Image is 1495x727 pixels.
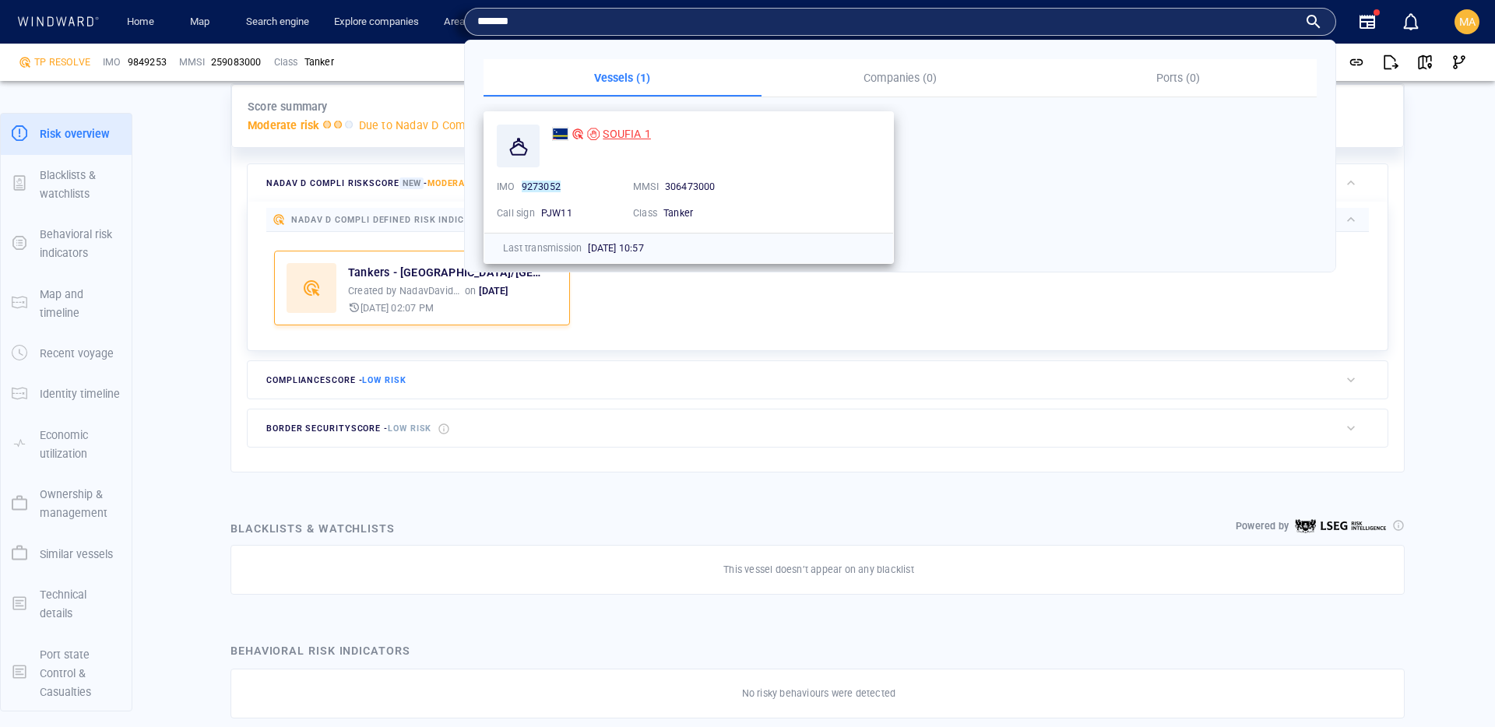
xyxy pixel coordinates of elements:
a: Technical details [1,595,132,610]
p: Due to Nadav D Compli risk score [359,116,529,135]
button: Port state Control & Casualties [1,634,132,713]
button: Similar vessels [1,534,132,574]
button: Area analysis [438,9,510,36]
span: 306473000 [665,181,716,192]
a: Risk overview [1,126,132,141]
p: Port state Control & Casualties [40,645,121,702]
span: Nadav D Compli risk score - [266,177,501,189]
p: Economic utilization [40,426,121,464]
span: 9849253 [128,55,167,69]
button: Behavioral risk indicators [1,214,132,274]
a: Blacklists & watchlists [1,176,132,191]
button: Get link [1339,45,1374,79]
mark: 9273052 [522,181,561,192]
div: Activity timeline [8,16,76,39]
p: Similar vessels [40,545,113,564]
p: [DATE] 02:07 PM [361,301,434,315]
span: Nadav D Compli defined risk indicators [291,215,494,225]
a: Ownership & management [1,496,132,511]
p: Class [633,206,657,220]
a: Explore companies [328,9,425,36]
a: Recent voyage [1,346,132,360]
a: Mapbox logo [213,460,282,478]
div: TP RESOLVE [34,55,90,69]
span: Low risk [362,375,406,385]
a: Similar vessels [1,546,132,560]
div: [DATE] - [DATE] [267,395,334,419]
span: Low risk [388,423,431,434]
a: Home [121,9,160,36]
p: Vessels (1) [493,68,752,87]
div: 259083000 [211,55,262,69]
span: border security score - [266,423,431,434]
a: Map and timeline [1,295,132,310]
div: tooltips.createAOI [1108,56,1134,79]
div: Toggle vessel historical path [1085,56,1108,79]
iframe: Chat [1429,657,1483,715]
button: 13 days[DATE]-[DATE] [216,393,366,420]
span: MA [1459,16,1476,28]
button: Identity timeline [1,374,132,414]
button: Map and timeline [1,274,132,334]
p: NadavDavidson2 [399,284,462,298]
button: Export vessel information [1022,56,1061,79]
div: Notification center [1402,12,1420,31]
button: Home [115,9,165,36]
div: (Still Loading...) [79,16,145,39]
a: Map [184,9,221,36]
a: SOUFIA 1 [552,125,651,143]
p: This vessel doesn’t appear on any blacklist [723,563,914,577]
button: Technical details [1,574,132,634]
span: PJW11 [541,207,572,219]
span: SOUFIA 1 [603,128,651,140]
a: Identity timeline [1,386,132,401]
p: Technical details [40,585,121,623]
button: Ownership & management [1,474,132,534]
p: No risky behaviours were detected [742,687,896,701]
p: Map and timeline [40,285,121,323]
p: Created by on [348,284,508,298]
div: Behavioral risk indicators [230,641,410,660]
p: Last transmission [503,241,582,255]
button: Blacklists & watchlists [1,155,132,215]
a: Economic utilization [1,436,132,451]
p: Moderate risk [248,116,320,135]
button: Risk overview [1,114,132,154]
div: Tankers - US/UK/IL Affiliated [348,263,543,282]
p: MMSI [633,180,659,194]
p: Score summary [248,97,328,116]
div: Compliance Activities [171,16,184,39]
p: Behavioral risk indicators [40,225,121,263]
p: Identity timeline [40,385,120,403]
p: IMO [497,180,515,194]
div: Nadav D Compli defined risk: high risk [572,128,584,140]
button: Export report [1374,45,1408,79]
p: Risk overview [40,125,110,143]
p: Powered by [1236,519,1289,533]
button: MA [1451,6,1483,37]
p: Blacklists & watchlists [40,166,121,204]
p: Call sign [497,206,535,220]
div: Focus on vessel path [1061,56,1085,79]
div: Toggle map information layers [1134,56,1157,79]
span: Moderate risk [427,178,501,188]
p: IMO [103,55,121,69]
p: Class [274,55,298,69]
span: New [399,177,424,189]
p: Tankers - [GEOGRAPHIC_DATA]/[GEOGRAPHIC_DATA]/[GEOGRAPHIC_DATA] Affiliated [348,263,543,282]
div: Nadav D Compli defined risk: moderate risk [19,56,31,68]
button: Visual Link Analysis [1442,45,1476,79]
a: Port state Control & Casualties [1,665,132,680]
a: Search engine [240,9,315,36]
button: View on map [1408,45,1442,79]
p: Recent voyage [40,344,114,363]
button: Recent voyage [1,333,132,374]
span: compliance score - [266,375,406,385]
a: Behavioral risk indicators [1,236,132,251]
p: Companies (0) [771,68,1030,87]
div: Blacklists & watchlists [227,516,398,541]
button: Map [178,9,227,36]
